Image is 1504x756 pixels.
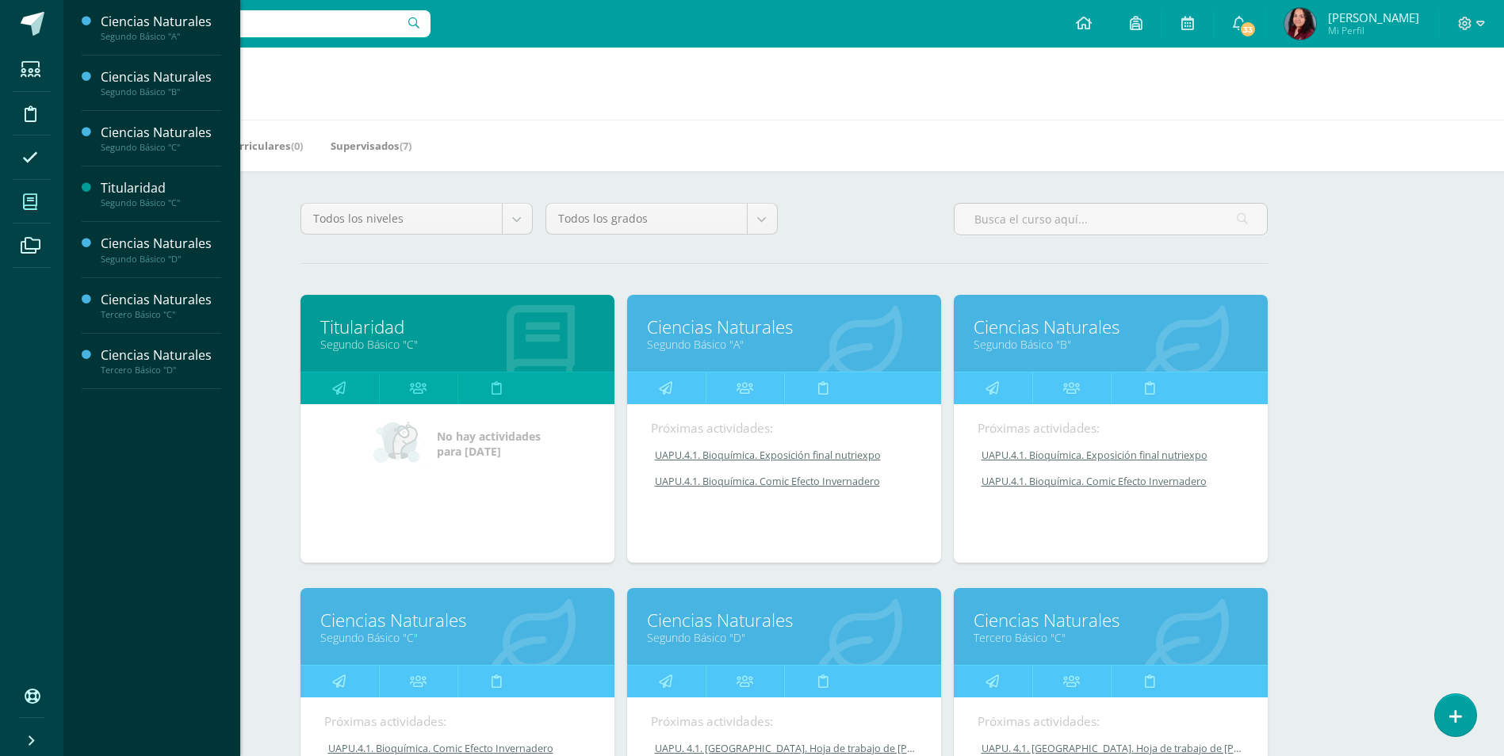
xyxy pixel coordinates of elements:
span: (0) [291,139,303,153]
div: Ciencias Naturales [101,291,221,309]
span: Todos los grados [558,204,735,234]
a: UAPU.4.1. Bioquímica. Comic Efecto Invernadero [978,475,1246,488]
div: Segundo Básico "C" [101,142,221,153]
a: UAPU. 4.1. [GEOGRAPHIC_DATA]. Hoja de trabajo de [PERSON_NAME] [978,742,1246,755]
a: Ciencias NaturalesSegundo Básico "B" [101,68,221,97]
a: UAPU.4.1. Bioquímica. Comic Efecto Invernadero [324,742,592,755]
a: Segundo Básico "C" [320,337,595,352]
a: Segundo Básico "D" [647,630,921,645]
div: Titularidad [101,179,221,197]
a: TitularidadSegundo Básico "C" [101,179,221,208]
div: Próximas actividades: [978,420,1244,437]
a: Ciencias NaturalesSegundo Básico "D" [101,235,221,264]
span: [PERSON_NAME] [1328,10,1419,25]
span: Mi Perfil [1328,24,1419,37]
div: Próximas actividades: [651,713,917,730]
a: Ciencias Naturales [647,315,921,339]
div: Segundo Básico "C" [101,197,221,208]
a: Ciencias NaturalesSegundo Básico "C" [101,124,221,153]
div: Ciencias Naturales [101,235,221,253]
div: Próximas actividades: [978,713,1244,730]
div: Próximas actividades: [651,420,917,437]
a: Segundo Básico "A" [647,337,921,352]
img: d1a1e1938b2129473632f39149ad8a41.png [1284,8,1316,40]
a: UAPU.4.1. Bioquímica. Comic Efecto Invernadero [651,475,919,488]
a: Titularidad [320,315,595,339]
div: Tercero Básico "D" [101,365,221,376]
div: Segundo Básico "D" [101,254,221,265]
a: Segundo Básico "B" [974,337,1248,352]
span: 33 [1239,21,1257,38]
input: Busca el curso aquí... [955,204,1267,235]
div: Ciencias Naturales [101,346,221,365]
div: Ciencias Naturales [101,68,221,86]
span: Todos los niveles [313,204,490,234]
span: No hay actividades para [DATE] [437,429,541,459]
div: Segundo Básico "A" [101,31,221,42]
div: Tercero Básico "C" [101,309,221,320]
a: Ciencias Naturales [974,608,1248,632]
a: Mis Extracurriculares(0) [178,133,303,158]
a: Ciencias NaturalesTercero Básico "D" [101,346,221,376]
div: Ciencias Naturales [101,124,221,142]
a: Ciencias NaturalesSegundo Básico "A" [101,13,221,42]
a: UAPU. 4.1. [GEOGRAPHIC_DATA]. Hoja de trabajo de [PERSON_NAME] [651,742,919,755]
a: UAPU.4.1. Bioquímica. Exposición final nutriexpo [978,449,1246,462]
a: Todos los niveles [301,204,532,234]
a: Segundo Básico "C" [320,630,595,645]
div: Segundo Básico "B" [101,86,221,97]
a: Supervisados(7) [331,133,411,158]
div: Ciencias Naturales [101,13,221,31]
a: Ciencias Naturales [647,608,921,632]
a: UAPU.4.1. Bioquímica. Exposición final nutriexpo [651,449,919,462]
span: (7) [400,139,411,153]
a: Tercero Básico "C" [974,630,1248,645]
img: no_activities_small.png [373,420,426,468]
div: Próximas actividades: [324,713,591,730]
a: Todos los grados [546,204,777,234]
a: Ciencias Naturales [974,315,1248,339]
a: Ciencias Naturales [320,608,595,632]
input: Busca un usuario... [74,10,431,37]
a: Ciencias NaturalesTercero Básico "C" [101,291,221,320]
